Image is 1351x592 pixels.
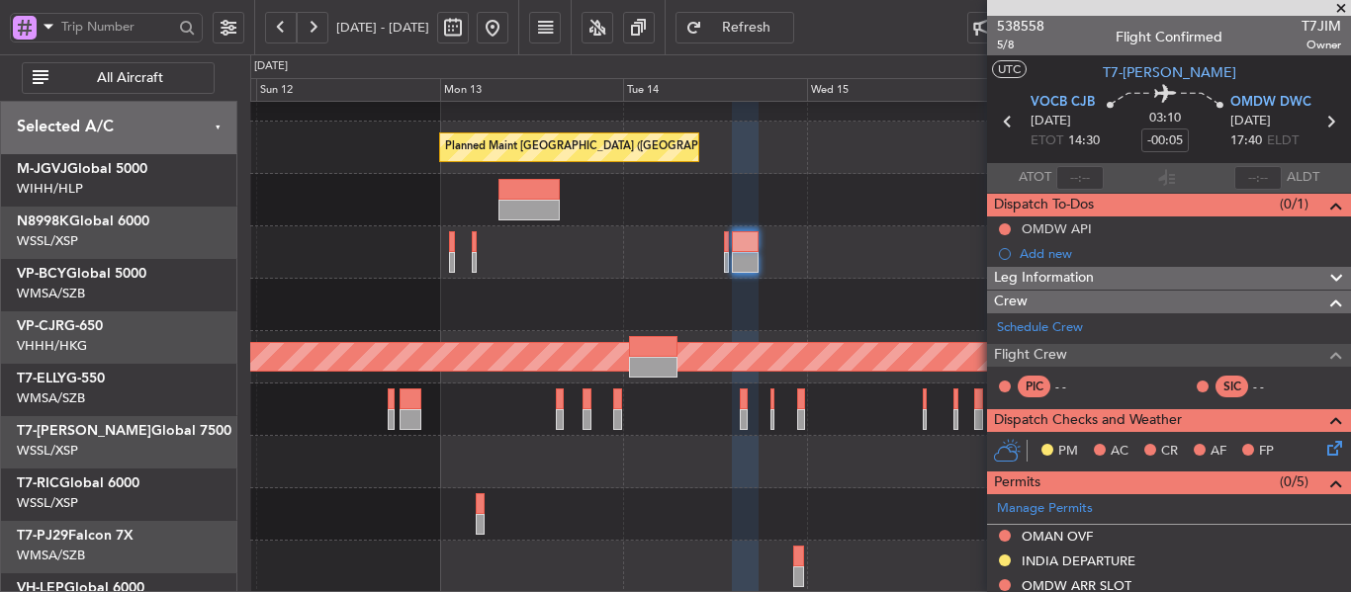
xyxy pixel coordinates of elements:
[994,344,1067,367] span: Flight Crew
[17,180,83,198] a: WIHH/HLP
[256,78,439,102] div: Sun 12
[1056,166,1104,190] input: --:--
[1216,376,1248,397] div: SIC
[17,476,59,490] span: T7-RIC
[17,232,78,250] a: WSSL/XSP
[17,494,78,512] a: WSSL/XSP
[1068,131,1100,151] span: 14:30
[1103,62,1236,83] span: T7-[PERSON_NAME]
[994,471,1040,494] span: Permits
[1280,471,1308,492] span: (0/5)
[997,16,1044,37] span: 538558
[1022,528,1093,545] div: OMAN OVF
[17,424,231,438] a: T7-[PERSON_NAME]Global 7500
[17,476,139,490] a: T7-RICGlobal 6000
[17,267,66,281] span: VP-BCY
[17,285,85,302] a: WMSA/SZB
[1116,27,1222,47] div: Flight Confirmed
[1149,109,1181,128] span: 03:10
[17,337,87,355] a: VHHH/HKG
[1230,112,1271,131] span: [DATE]
[52,71,208,85] span: All Aircraft
[623,78,806,102] div: Tue 14
[1019,168,1051,188] span: ATOT
[1211,442,1226,462] span: AF
[17,319,64,333] span: VP-CJR
[1031,93,1095,113] span: VOCB CJB
[1161,442,1178,462] span: CR
[1022,552,1135,569] div: INDIA DEPARTURE
[445,132,775,162] div: Planned Maint [GEOGRAPHIC_DATA] ([GEOGRAPHIC_DATA] Intl)
[997,318,1083,338] a: Schedule Crew
[22,62,215,94] button: All Aircraft
[17,529,68,543] span: T7-PJ29
[17,442,78,460] a: WSSL/XSP
[1058,442,1078,462] span: PM
[1267,131,1299,151] span: ELDT
[1022,220,1092,237] div: OMDW API
[997,499,1093,519] a: Manage Permits
[994,291,1028,313] span: Crew
[1280,194,1308,214] span: (0/1)
[1111,442,1128,462] span: AC
[992,60,1027,78] button: UTC
[17,372,105,385] a: T7-ELLYG-550
[997,37,1044,53] span: 5/8
[1055,378,1100,395] div: - -
[994,267,1094,290] span: Leg Information
[17,319,103,333] a: VP-CJRG-650
[17,162,147,176] a: M-JGVJGlobal 5000
[17,529,134,543] a: T7-PJ29Falcon 7X
[61,12,173,42] input: Trip Number
[17,214,149,228] a: N8998KGlobal 6000
[1020,245,1341,262] div: Add new
[994,194,1094,216] span: Dispatch To-Dos
[675,12,794,43] button: Refresh
[17,214,69,228] span: N8998K
[254,58,288,75] div: [DATE]
[1259,442,1274,462] span: FP
[706,21,787,35] span: Refresh
[17,267,146,281] a: VP-BCYGlobal 5000
[1230,131,1262,151] span: 17:40
[1302,16,1341,37] span: T7JIM
[1230,93,1311,113] span: OMDW DWC
[1253,378,1298,395] div: - -
[440,78,623,102] div: Mon 13
[17,547,85,564] a: WMSA/SZB
[1018,376,1050,397] div: PIC
[17,389,85,407] a: WMSA/SZB
[1302,37,1341,53] span: Owner
[1031,131,1063,151] span: ETOT
[336,19,429,37] span: [DATE] - [DATE]
[994,409,1182,432] span: Dispatch Checks and Weather
[17,372,66,385] span: T7-ELLY
[1287,168,1319,188] span: ALDT
[807,78,990,102] div: Wed 15
[17,162,67,176] span: M-JGVJ
[1031,112,1071,131] span: [DATE]
[17,424,151,438] span: T7-[PERSON_NAME]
